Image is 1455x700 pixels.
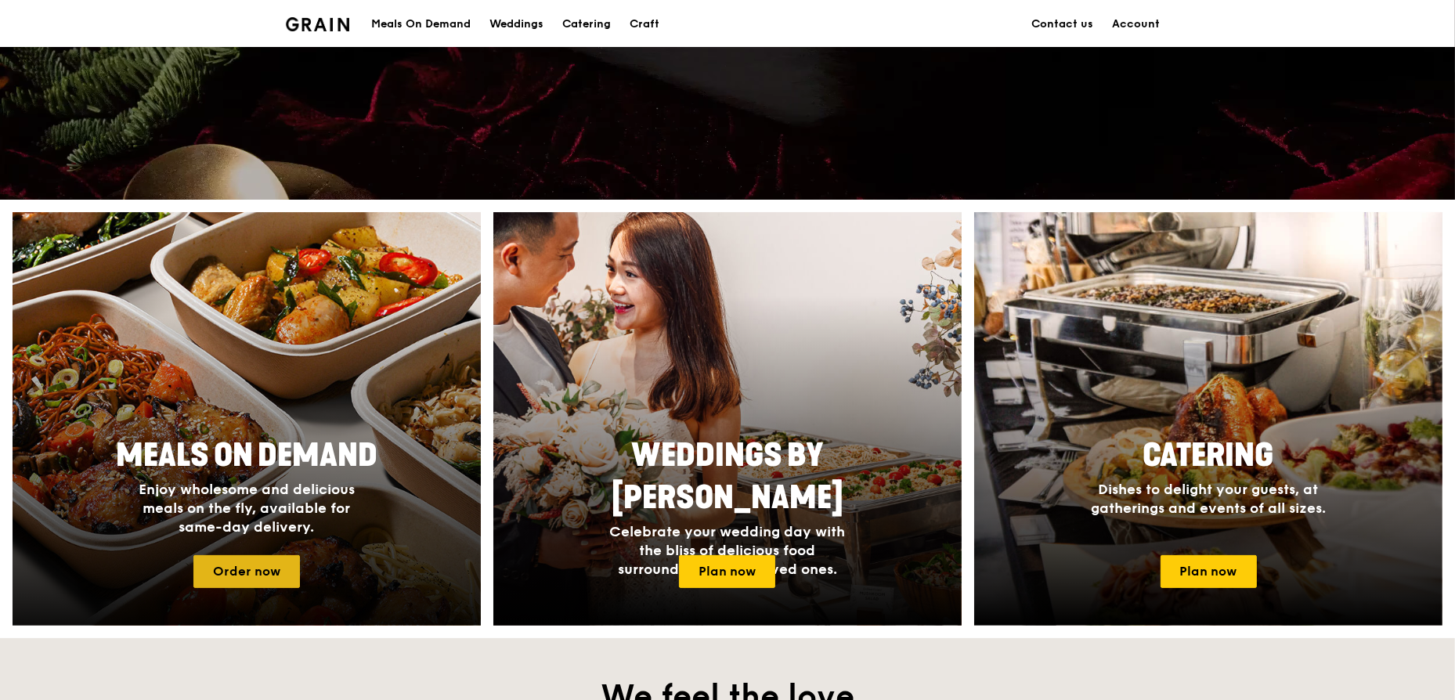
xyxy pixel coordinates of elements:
span: Weddings by [PERSON_NAME] [612,437,843,517]
a: Plan now [679,555,775,588]
span: Meals On Demand [116,437,377,474]
span: Dishes to delight your guests, at gatherings and events of all sizes. [1091,481,1326,517]
a: Contact us [1022,1,1103,48]
a: Meals On DemandEnjoy wholesome and delicious meals on the fly, available for same-day delivery.Or... [13,212,481,626]
a: Plan now [1161,555,1257,588]
a: Account [1103,1,1169,48]
a: Catering [553,1,620,48]
a: Craft [620,1,669,48]
a: Weddings [480,1,553,48]
span: Celebrate your wedding day with the bliss of delicious food surrounded by your loved ones. [609,523,845,578]
span: Enjoy wholesome and delicious meals on the fly, available for same-day delivery. [139,481,355,536]
img: Grain [286,17,349,31]
a: Weddings by [PERSON_NAME]Celebrate your wedding day with the bliss of delicious food surrounded b... [493,212,962,626]
img: weddings-card.4f3003b8.jpg [493,212,962,626]
span: Catering [1143,437,1274,474]
div: Weddings [489,1,543,48]
div: Craft [630,1,659,48]
img: catering-card.e1cfaf3e.jpg [974,212,1442,626]
a: CateringDishes to delight your guests, at gatherings and events of all sizes.Plan now [974,212,1442,626]
div: Catering [562,1,611,48]
a: Order now [193,555,300,588]
div: Meals On Demand [371,1,471,48]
